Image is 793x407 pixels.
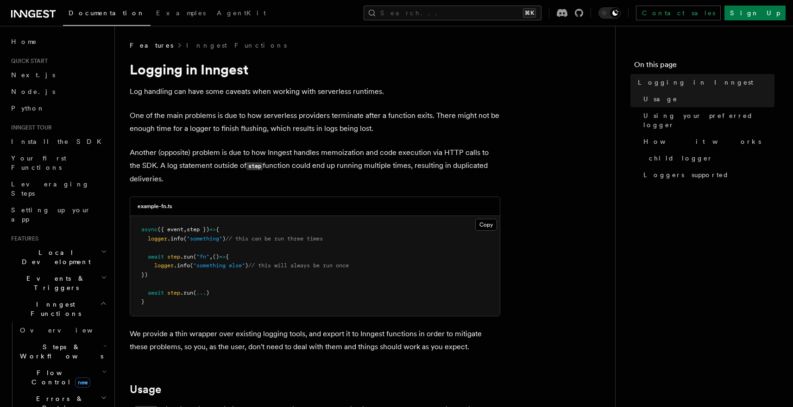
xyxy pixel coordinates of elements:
[183,226,187,233] span: ,
[7,296,109,322] button: Inngest Functions
[63,3,151,26] a: Documentation
[130,41,173,50] span: Features
[130,85,500,98] p: Log handling can have some caveats when working with serverless runtimes.
[640,91,774,107] a: Usage
[638,78,753,87] span: Logging in Inngest
[7,176,109,202] a: Leveraging Steps
[7,270,109,296] button: Events & Triggers
[636,6,721,20] a: Contact sales
[11,206,91,223] span: Setting up your app
[7,248,101,266] span: Local Development
[148,235,167,242] span: logger
[167,253,180,260] span: step
[216,226,219,233] span: {
[193,253,196,260] span: (
[20,327,115,334] span: Overview
[183,235,187,242] span: (
[7,57,48,65] span: Quick start
[640,133,774,150] a: How it works
[11,180,89,197] span: Leveraging Steps
[245,262,248,269] span: )
[7,133,109,150] a: Install the SDK
[209,253,213,260] span: ,
[7,124,52,131] span: Inngest tour
[148,290,164,296] span: await
[645,150,774,166] a: child logger
[226,235,323,242] span: // this can be run three times
[364,6,541,20] button: Search...⌘K
[130,327,500,353] p: We provide a thin wrapper over existing logging tools, and export it to Inngest functions in orde...
[213,253,219,260] span: ()
[226,253,229,260] span: {
[7,274,101,292] span: Events & Triggers
[11,37,37,46] span: Home
[130,109,500,135] p: One of the main problems is due to how serverless providers terminate after a function exits. The...
[11,138,107,145] span: Install the SDK
[643,137,761,146] span: How it works
[248,262,349,269] span: // this will always be run once
[11,105,45,112] span: Python
[211,3,271,25] a: AgentKit
[7,235,38,242] span: Features
[7,244,109,270] button: Local Development
[167,235,183,242] span: .info
[475,219,497,231] button: Copy
[186,41,287,50] a: Inngest Functions
[16,364,109,390] button: Flow Controlnew
[16,322,109,339] a: Overview
[141,271,148,278] span: })
[16,368,102,387] span: Flow Control
[640,107,774,133] a: Using your preferred logger
[193,262,245,269] span: "something else"
[643,94,678,104] span: Usage
[130,383,161,396] a: Usage
[206,290,209,296] span: )
[219,253,226,260] span: =>
[75,377,90,388] span: new
[167,290,180,296] span: step
[724,6,786,20] a: Sign Up
[222,235,226,242] span: )
[187,226,209,233] span: step })
[151,3,211,25] a: Examples
[7,202,109,228] a: Setting up your app
[180,253,193,260] span: .run
[7,33,109,50] a: Home
[138,203,172,210] h3: example-fn.ts
[16,342,103,361] span: Steps & Workflows
[193,290,196,296] span: (
[141,226,157,233] span: async
[156,9,206,17] span: Examples
[598,7,621,18] button: Toggle dark mode
[130,146,500,185] p: Another (opposite) problem is due to how Inngest handles memoization and code execution via HTTP ...
[174,262,190,269] span: .info
[148,253,164,260] span: await
[11,154,66,171] span: Your first Functions
[16,339,109,364] button: Steps & Workflows
[7,67,109,83] a: Next.js
[649,154,713,163] span: child logger
[7,100,109,117] a: Python
[634,74,774,91] a: Logging in Inngest
[69,9,145,17] span: Documentation
[187,235,222,242] span: "something"
[157,226,183,233] span: ({ event
[180,290,193,296] span: .run
[11,88,55,95] span: Node.js
[7,150,109,176] a: Your first Functions
[640,166,774,183] a: Loggers supported
[11,71,55,79] span: Next.js
[154,262,174,269] span: logger
[141,298,145,305] span: }
[643,170,729,179] span: Loggers supported
[190,262,193,269] span: (
[7,300,100,318] span: Inngest Functions
[634,59,774,74] h4: On this page
[7,83,109,100] a: Node.js
[196,290,206,296] span: ...
[196,253,209,260] span: "fn"
[246,162,263,170] code: step
[523,8,536,18] kbd: ⌘K
[209,226,216,233] span: =>
[643,111,774,129] span: Using your preferred logger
